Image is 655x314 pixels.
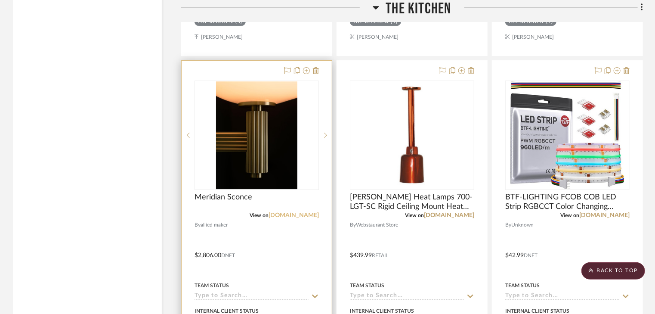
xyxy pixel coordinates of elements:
[424,212,474,218] a: [DOMAIN_NAME]
[505,292,619,301] input: Type to Search…
[505,193,630,211] span: BTF-LIGHTING FCOB COB LED Strip RGBCCT Color Changing Flexible High Density Light RGB+CCT Tunable...
[195,221,201,229] span: By
[195,282,229,289] div: Team Status
[505,221,511,229] span: By
[350,282,384,289] div: Team Status
[195,193,252,202] span: Meridian Sconce
[195,292,309,301] input: Type to Search…
[216,81,297,189] img: Meridian Sconce
[581,262,645,280] scroll-to-top-button: BACK TO TOP
[405,213,424,218] span: View on
[269,212,319,218] a: [DOMAIN_NAME]
[510,81,624,189] img: BTF-LIGHTING FCOB COB LED Strip RGBCCT Color Changing Flexible High Density Light RGB+CCT Tunable...
[350,81,474,190] div: 0
[350,193,474,211] span: [PERSON_NAME] Heat Lamps 700-LGT-SC Rigid Ceiling Mount Heat Lamp with Smoked Copper Finish
[560,213,579,218] span: View on
[195,81,318,190] div: 0
[350,221,356,229] span: By
[201,221,228,229] span: allied maker
[511,221,534,229] span: Unknown
[250,213,269,218] span: View on
[505,282,540,289] div: Team Status
[350,292,464,301] input: Type to Search…
[358,81,466,189] img: Hanson Heat Lamps 700-LGT-SC Rigid Ceiling Mount Heat Lamp with Smoked Copper Finish
[356,221,398,229] span: Webstaurant Store
[579,212,630,218] a: [DOMAIN_NAME]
